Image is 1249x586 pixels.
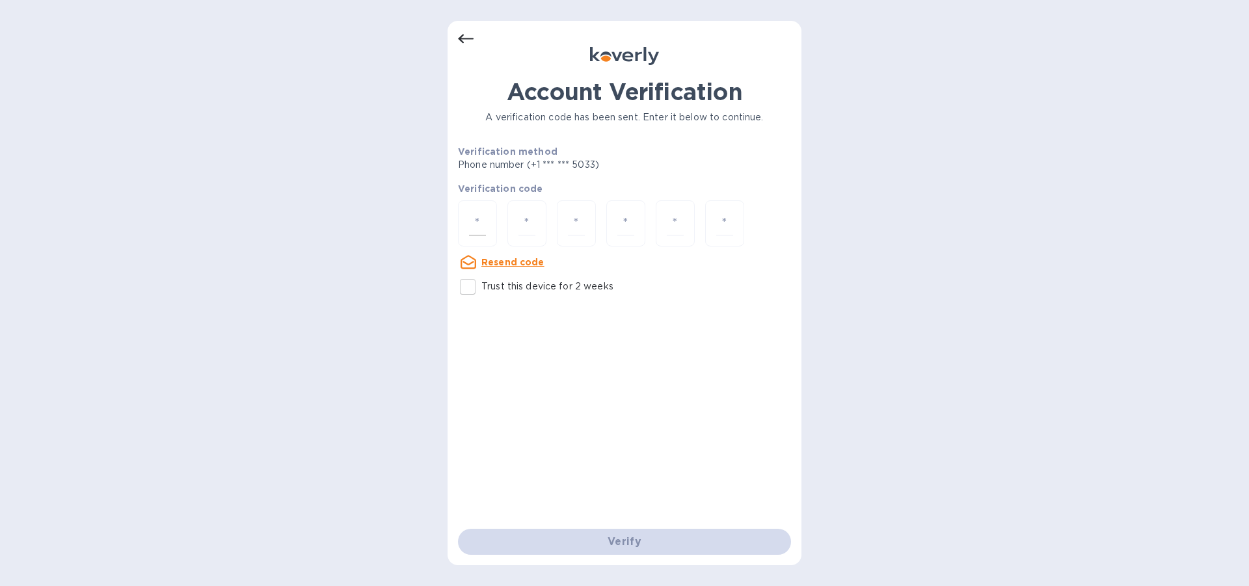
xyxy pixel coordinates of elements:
h1: Account Verification [458,78,791,105]
p: A verification code has been sent. Enter it below to continue. [458,111,791,124]
p: Trust this device for 2 weeks [481,280,613,293]
p: Verification code [458,182,791,195]
b: Verification method [458,146,557,157]
u: Resend code [481,257,544,267]
p: Phone number (+1 *** *** 5033) [458,158,699,172]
